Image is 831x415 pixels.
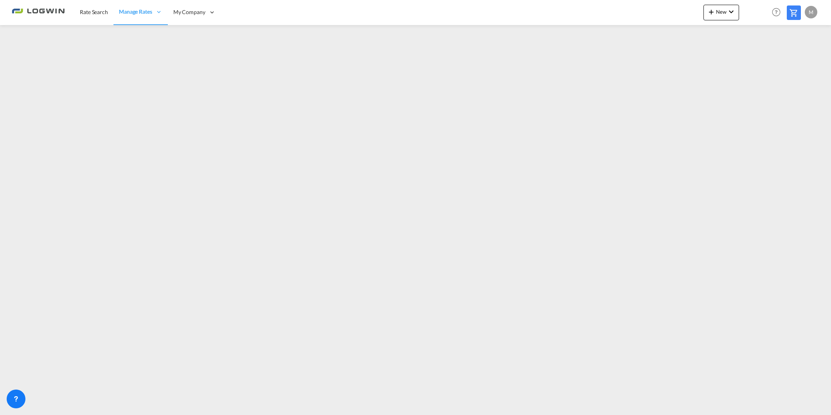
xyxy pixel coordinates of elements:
[703,5,739,20] button: icon-plus 400-fgNewicon-chevron-down
[119,8,152,16] span: Manage Rates
[707,7,716,16] md-icon: icon-plus 400-fg
[770,5,787,20] div: Help
[805,6,817,18] div: M
[80,9,108,15] span: Rate Search
[707,9,736,15] span: New
[173,8,205,16] span: My Company
[727,7,736,16] md-icon: icon-chevron-down
[12,4,65,21] img: 2761ae10d95411efa20a1f5e0282d2d7.png
[770,5,783,19] span: Help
